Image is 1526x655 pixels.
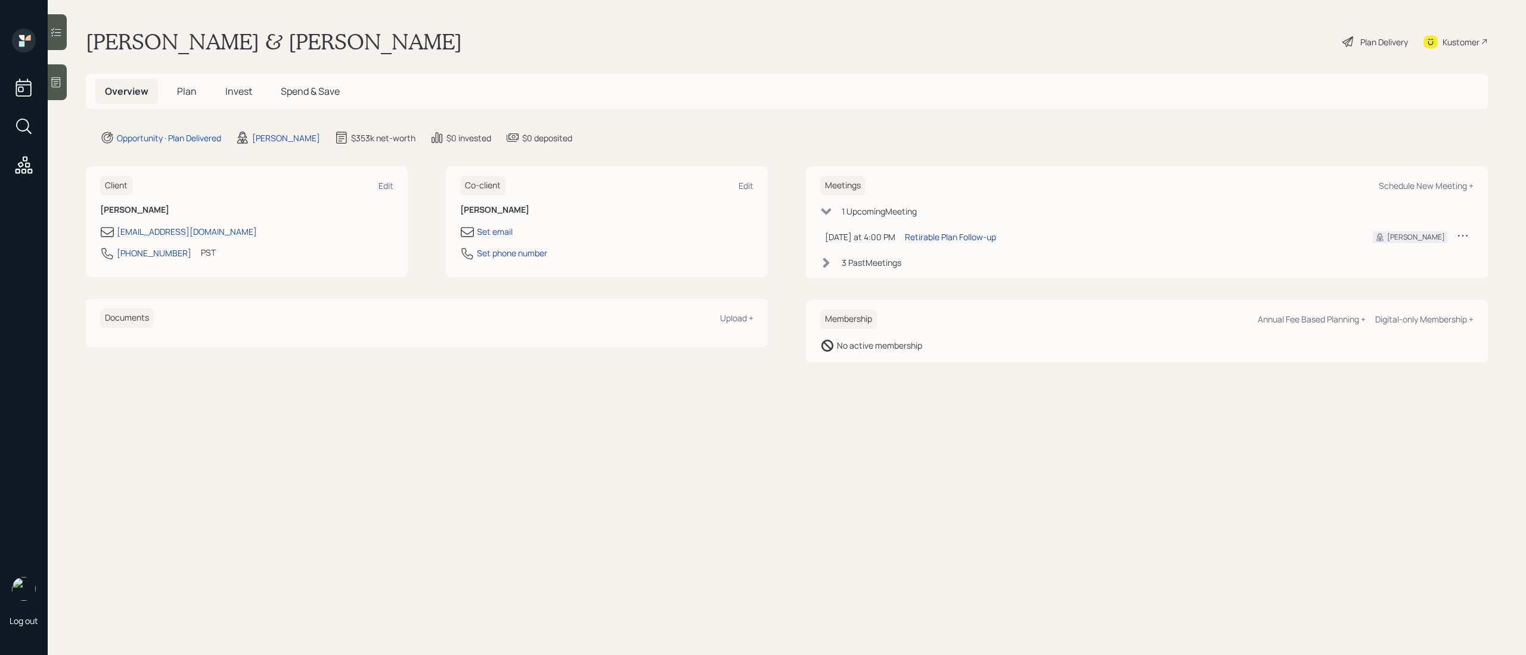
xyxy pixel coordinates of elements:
h6: [PERSON_NAME] [460,205,753,215]
span: Plan [177,85,197,98]
div: $0 invested [446,132,491,144]
div: 3 Past Meeting s [842,256,901,269]
div: [DATE] at 4:00 PM [825,231,895,243]
div: Retirable Plan Follow-up [905,231,996,243]
div: PST [201,246,216,259]
h6: Meetings [820,176,866,195]
h6: [PERSON_NAME] [100,205,393,215]
div: Plan Delivery [1360,36,1408,48]
div: No active membership [837,339,922,352]
div: Edit [739,180,753,191]
div: $353k net-worth [351,132,415,144]
div: Upload + [720,312,753,324]
h6: Documents [100,308,154,328]
span: Overview [105,85,148,98]
div: Schedule New Meeting + [1379,180,1474,191]
img: retirable_logo.png [12,577,36,601]
div: [PHONE_NUMBER] [117,247,191,259]
div: Digital-only Membership + [1375,313,1474,325]
h6: Client [100,176,132,195]
div: [PERSON_NAME] [1387,232,1445,243]
div: Edit [379,180,393,191]
div: Set email [477,225,513,238]
h6: Membership [820,309,877,329]
span: Invest [225,85,252,98]
span: Spend & Save [281,85,340,98]
div: Log out [10,615,38,626]
div: Annual Fee Based Planning + [1258,313,1366,325]
div: $0 deposited [522,132,572,144]
div: Set phone number [477,247,547,259]
div: [EMAIL_ADDRESS][DOMAIN_NAME] [117,225,257,238]
div: [PERSON_NAME] [252,132,320,144]
h1: [PERSON_NAME] & [PERSON_NAME] [86,29,462,55]
h6: Co-client [460,176,505,195]
div: 1 Upcoming Meeting [842,205,917,218]
div: Kustomer [1443,36,1480,48]
div: Opportunity · Plan Delivered [117,132,221,144]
